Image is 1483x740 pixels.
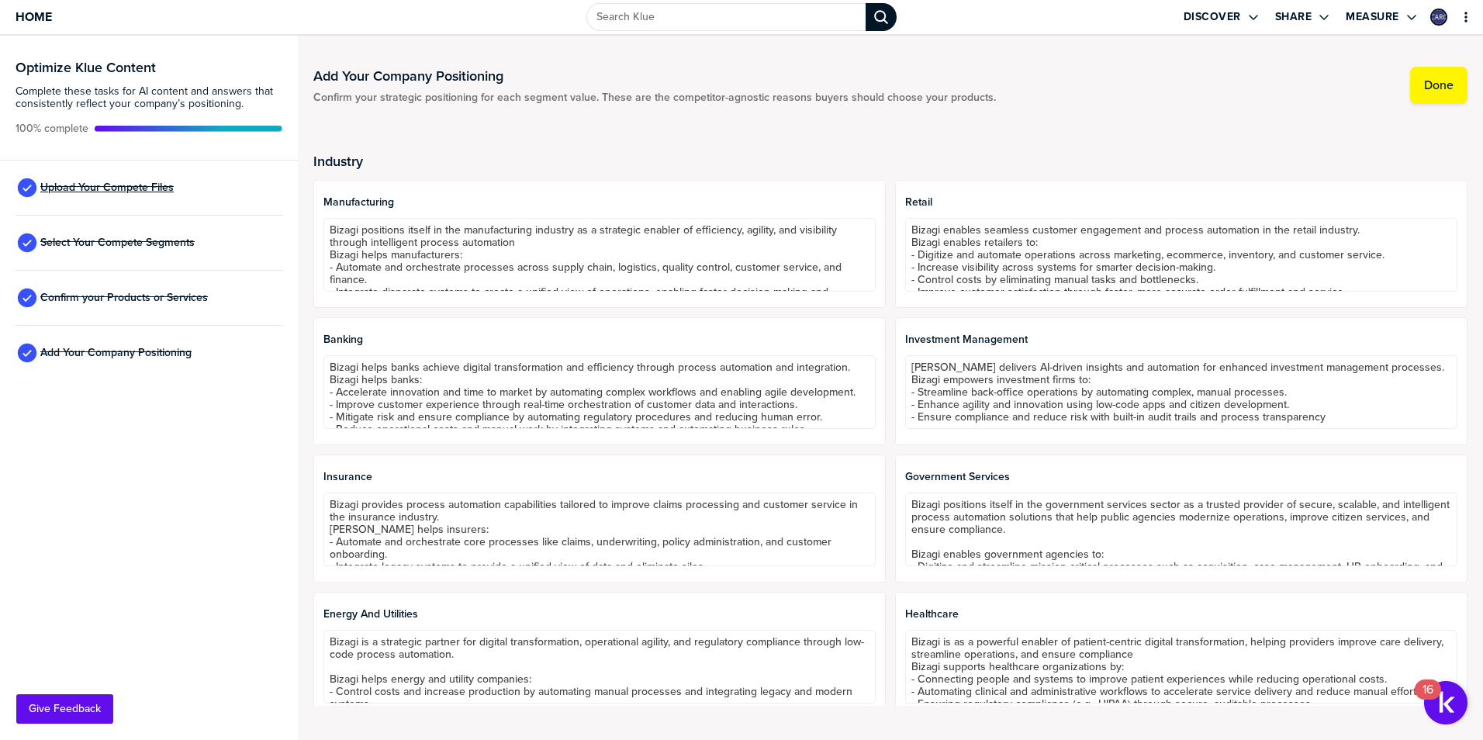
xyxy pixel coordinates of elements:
input: Search Klue [586,3,866,31]
textarea: Bizagi is as a powerful enabler of patient-centric digital transformation, helping providers impr... [905,630,1457,704]
textarea: Bizagi positions itself in the manufacturing industry as a strategic enabler of efficiency, agili... [323,218,876,292]
textarea: Bizagi enables seamless customer engagement and process automation in the retail industry. Bizagi... [905,218,1457,292]
span: Healthcare [905,608,1457,621]
img: e7ada294ebefaa5c5230c13e7e537379-sml.png [1432,10,1446,24]
span: Banking [323,334,876,346]
div: Search Klue [866,3,897,31]
label: Measure [1346,10,1399,24]
textarea: Bizagi provides process automation capabilities tailored to improve claims processing and custome... [323,493,876,566]
span: Energy and Utilities [323,608,876,621]
div: 16 [1423,690,1433,710]
button: Open Resource Center, 16 new notifications [1424,681,1467,724]
span: Active [16,123,88,135]
span: Retail [905,196,1457,209]
textarea: Bizagi positions itself in the government services sector as a trusted provider of secure, scalab... [905,493,1457,566]
span: Insurance [323,471,876,483]
button: Give Feedback [16,694,113,724]
a: Edit Profile [1429,7,1449,27]
span: Manufacturing [323,196,876,209]
h2: Industry [313,154,1467,169]
div: Camila Alejandra Rincon Carrillo [1430,9,1447,26]
textarea: Bizagi helps banks achieve digital transformation and efficiency through process automation and i... [323,355,876,429]
h1: Add Your Company Positioning [313,67,996,85]
span: Upload Your Compete Files [40,182,174,194]
span: Home [16,10,52,23]
span: Confirm your Products or Services [40,292,208,304]
label: Done [1424,78,1454,93]
h3: Optimize Klue Content [16,61,282,74]
span: Add Your Company Positioning [40,347,192,359]
label: Discover [1184,10,1241,24]
span: Investment Management [905,334,1457,346]
span: Select Your Compete Segments [40,237,195,249]
textarea: [PERSON_NAME] delivers AI-driven insights and automation for enhanced investment management proce... [905,355,1457,429]
textarea: Bizagi is a strategic partner for digital transformation, operational agility, and regulatory com... [323,630,876,704]
span: Confirm your strategic positioning for each segment value. These are the competitor-agnostic reas... [313,92,996,104]
span: Complete these tasks for AI content and answers that consistently reflect your company’s position... [16,85,282,110]
label: Share [1275,10,1312,24]
span: Government Services [905,471,1457,483]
